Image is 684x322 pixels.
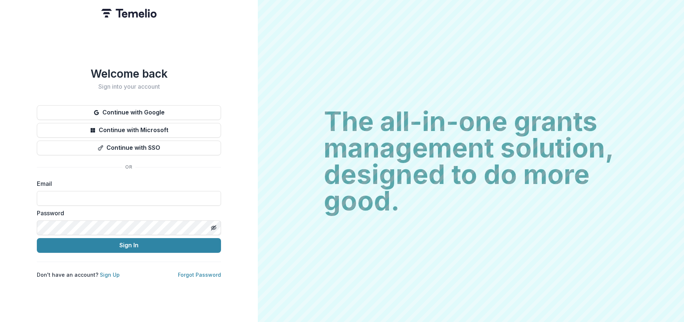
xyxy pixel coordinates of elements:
[101,9,157,18] img: Temelio
[37,271,120,279] p: Don't have an account?
[37,83,221,90] h2: Sign into your account
[208,222,220,234] button: Toggle password visibility
[37,67,221,80] h1: Welcome back
[37,238,221,253] button: Sign In
[100,272,120,278] a: Sign Up
[37,179,217,188] label: Email
[37,141,221,155] button: Continue with SSO
[37,123,221,138] button: Continue with Microsoft
[37,105,221,120] button: Continue with Google
[178,272,221,278] a: Forgot Password
[37,209,217,217] label: Password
